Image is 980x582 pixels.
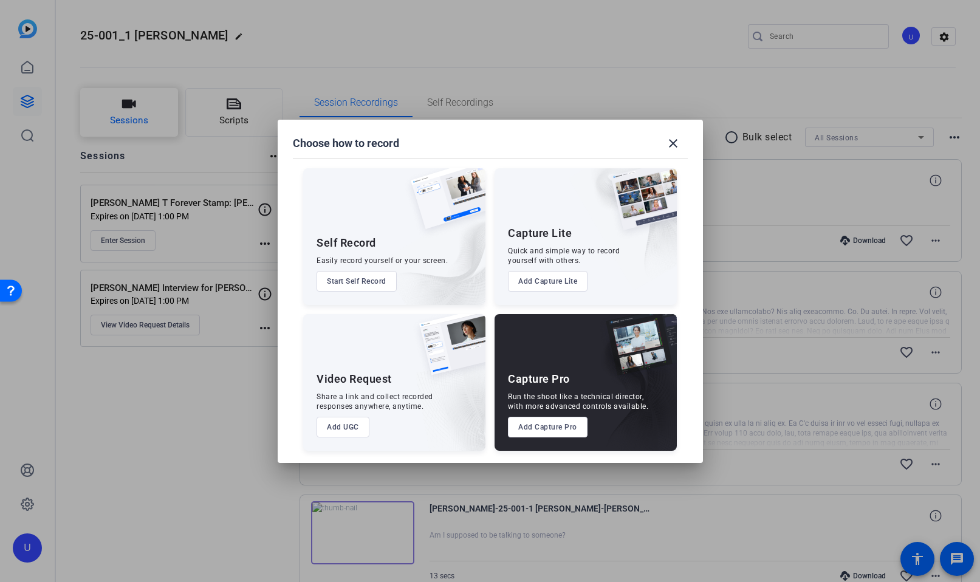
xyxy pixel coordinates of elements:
button: Add Capture Lite [508,271,588,292]
div: Capture Lite [508,226,572,241]
div: Run the shoot like a technical director, with more advanced controls available. [508,392,648,411]
img: ugc-content.png [410,314,485,388]
img: capture-lite.png [601,168,677,242]
img: embarkstudio-capture-lite.png [568,168,677,290]
img: embarkstudio-ugc-content.png [415,352,485,451]
img: embarkstudio-self-record.png [380,194,485,305]
div: Easily record yourself or your screen. [317,256,448,265]
h1: Choose how to record [293,136,399,151]
button: Add UGC [317,417,369,437]
button: Add Capture Pro [508,417,588,437]
div: Share a link and collect recorded responses anywhere, anytime. [317,392,433,411]
div: Quick and simple way to record yourself with others. [508,246,620,265]
button: Start Self Record [317,271,397,292]
img: self-record.png [402,168,485,241]
div: Self Record [317,236,376,250]
img: embarkstudio-capture-pro.png [587,329,677,451]
div: Capture Pro [508,372,570,386]
div: Video Request [317,372,392,386]
img: capture-pro.png [597,314,677,388]
mat-icon: close [666,136,680,151]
